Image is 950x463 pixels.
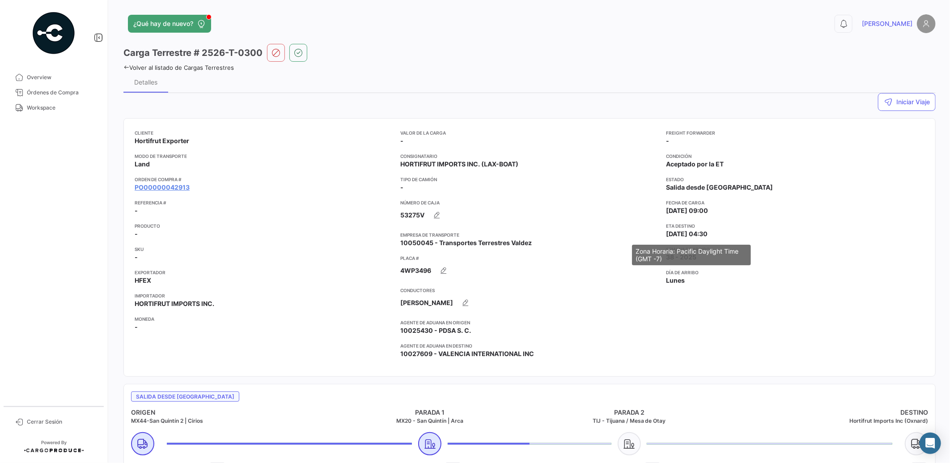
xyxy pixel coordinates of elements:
[400,319,659,326] app-card-info-title: Agente de Aduana en Origen
[400,238,532,247] span: 10050045 - Transportes Terrestres Valdez
[920,433,941,454] div: Abrir Intercom Messenger
[400,153,659,160] app-card-info-title: Consignatario
[862,19,912,28] span: [PERSON_NAME]
[666,276,685,285] span: Lunes
[135,176,393,183] app-card-info-title: Orden de Compra #
[400,176,659,183] app-card-info-title: Tipo de Camión
[666,129,925,136] app-card-info-title: Freight Forwarder
[135,153,393,160] app-card-info-title: Modo de Transporte
[128,15,211,33] button: ¿Qué hay de nuevo?
[27,73,97,81] span: Overview
[123,64,234,71] a: Volver al listado de Cargas Terrestres
[135,299,214,308] span: HORTIFRUT IMPORTS INC.
[400,160,518,169] span: HORTIFRUT IMPORTS INC. (LAX-BOAT)
[400,255,659,262] app-card-info-title: Placa #
[666,206,708,215] span: [DATE] 09:00
[666,246,925,253] app-card-info-title: Semana de Arribo
[31,11,76,55] img: powered-by.png
[666,183,773,192] span: Salida desde [GEOGRAPHIC_DATA]
[27,418,97,426] span: Cerrar Sesión
[7,70,100,85] a: Overview
[400,326,471,335] span: 10025430 - PDSA S. C.
[400,342,659,349] app-card-info-title: Agente de Aduana en Destino
[135,246,393,253] app-card-info-title: SKU
[666,269,925,276] app-card-info-title: Día de Arribo
[400,349,534,358] span: 10027609 - VALENCIA INTERNATIONAL INC
[7,85,100,100] a: Órdenes de Compra
[135,136,189,145] span: Hortifrut Exporter
[666,136,669,145] span: -
[135,253,138,262] span: -
[666,153,925,160] app-card-info-title: Condición
[400,129,659,136] app-card-info-title: Valor de la Carga
[666,229,708,238] span: [DATE] 04:30
[400,266,431,275] span: 4WP3496
[666,160,724,169] span: Aceptado por la ET
[135,129,393,136] app-card-info-title: Cliente
[135,323,138,331] span: -
[530,408,729,417] h4: PARADA 2
[135,199,393,206] app-card-info-title: Referencia #
[134,78,157,86] div: Detalles
[632,245,751,265] div: Zona Horaria: Pacific Daylight Time (GMT -7)
[400,136,403,145] span: -
[123,47,263,59] h3: Carga Terrestre # 2526-T-0300
[27,104,97,112] span: Workspace
[400,287,659,294] app-card-info-title: Conductores
[135,276,151,285] span: HFEX
[135,292,393,299] app-card-info-title: Importador
[666,222,925,229] app-card-info-title: ETA Destino
[135,222,393,229] app-card-info-title: Producto
[135,206,138,215] span: -
[331,417,530,425] h5: MX20 - San Quintín | Arca
[131,408,331,417] h4: ORIGEN
[400,211,424,220] span: 53275V
[729,417,929,425] h5: Hortifrut Imports Inc (Oxnard)
[131,391,239,402] span: Salida desde [GEOGRAPHIC_DATA]
[666,199,925,206] app-card-info-title: Fecha de carga
[878,93,936,111] button: Iniciar Viaje
[135,160,150,169] span: Land
[729,408,929,417] h4: DESTINO
[135,315,393,323] app-card-info-title: Moneda
[135,269,393,276] app-card-info-title: Exportador
[133,19,193,28] span: ¿Qué hay de nuevo?
[400,183,403,192] span: -
[400,298,453,307] span: [PERSON_NAME]
[530,417,729,425] h5: TIJ - Tijuana / Mesa de Otay
[135,229,138,238] span: -
[400,231,659,238] app-card-info-title: Empresa de Transporte
[917,14,936,33] img: placeholder-user.png
[135,183,190,192] a: PO00000042913
[27,89,97,97] span: Órdenes de Compra
[666,176,925,183] app-card-info-title: Estado
[131,417,331,425] h5: MX44-San Quintín 2 | Cirios
[331,408,530,417] h4: PARADA 1
[7,100,100,115] a: Workspace
[400,199,659,206] app-card-info-title: Número de Caja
